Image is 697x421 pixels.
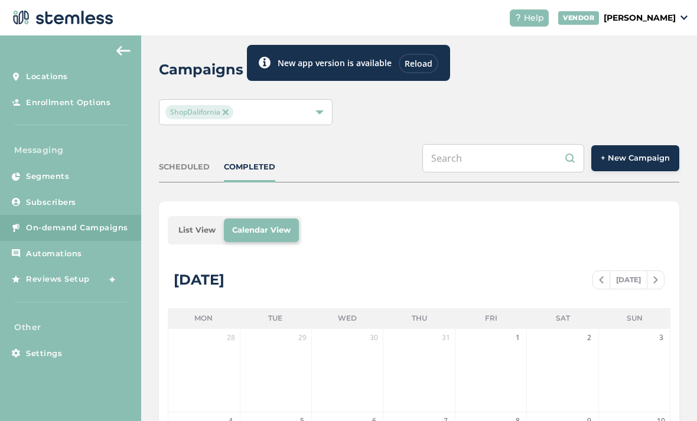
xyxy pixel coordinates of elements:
[223,109,229,115] img: icon-close-accent-8a337256.svg
[278,57,392,69] label: New app version is available
[26,197,76,208] span: Subscribers
[225,332,237,344] span: 28
[383,308,455,328] li: Thu
[224,161,275,173] div: COMPLETED
[610,271,647,289] span: [DATE]
[159,161,210,173] div: SCHEDULED
[601,152,670,164] span: + New Campaign
[680,15,688,20] img: icon_down-arrow-small-66adaf34.svg
[512,332,523,344] span: 1
[26,71,68,83] span: Locations
[558,11,599,25] div: VENDOR
[368,332,380,344] span: 30
[26,348,62,360] span: Settings
[170,218,224,242] li: List View
[297,332,308,344] span: 29
[598,308,670,328] li: Sun
[26,97,110,109] span: Enrollment Options
[591,145,679,171] button: + New Campaign
[224,218,299,242] li: Calendar View
[653,276,658,283] img: icon-chevron-right-bae969c5.svg
[524,12,544,24] span: Help
[259,57,271,68] img: icon-toast-info-b13014a2.svg
[168,308,240,328] li: Mon
[26,222,128,234] span: On-demand Campaigns
[399,54,438,73] div: Reload
[422,144,584,172] input: Search
[584,332,595,344] span: 2
[9,6,113,30] img: logo-dark-0685b13c.svg
[604,12,676,24] p: [PERSON_NAME]
[311,308,383,328] li: Wed
[455,308,527,328] li: Fri
[527,308,599,328] li: Sat
[99,267,122,291] img: glitter-stars-b7820f95.gif
[240,308,312,328] li: Tue
[599,276,604,283] img: icon-chevron-left-b8c47ebb.svg
[638,364,697,421] iframe: Chat Widget
[159,59,243,80] h2: Campaigns
[116,46,131,56] img: icon-arrow-back-accent-c549486e.svg
[655,332,667,344] span: 3
[26,273,90,285] span: Reviews Setup
[514,14,522,21] img: icon-help-white-03924b79.svg
[174,269,224,291] div: [DATE]
[165,105,233,119] span: ShopDalifornia
[440,332,452,344] span: 31
[26,171,69,182] span: Segments
[26,248,82,260] span: Automations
